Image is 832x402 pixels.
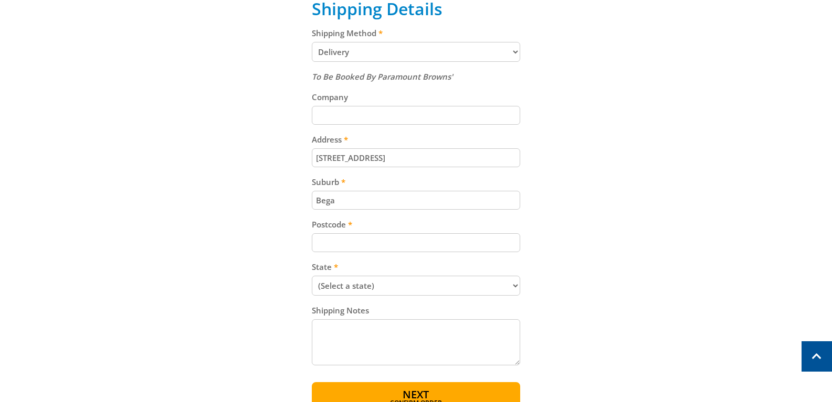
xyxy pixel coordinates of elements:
[312,191,520,210] input: Please enter your suburb.
[312,176,520,188] label: Suburb
[312,91,520,103] label: Company
[403,387,429,401] span: Next
[312,218,520,231] label: Postcode
[312,27,520,39] label: Shipping Method
[312,276,520,296] select: Please select your state.
[312,233,520,252] input: Please enter your postcode.
[312,42,520,62] select: Please select a shipping method.
[312,71,453,82] em: To Be Booked By Paramount Browns'
[312,133,520,146] label: Address
[312,260,520,273] label: State
[312,148,520,167] input: Please enter your address.
[312,304,520,317] label: Shipping Notes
